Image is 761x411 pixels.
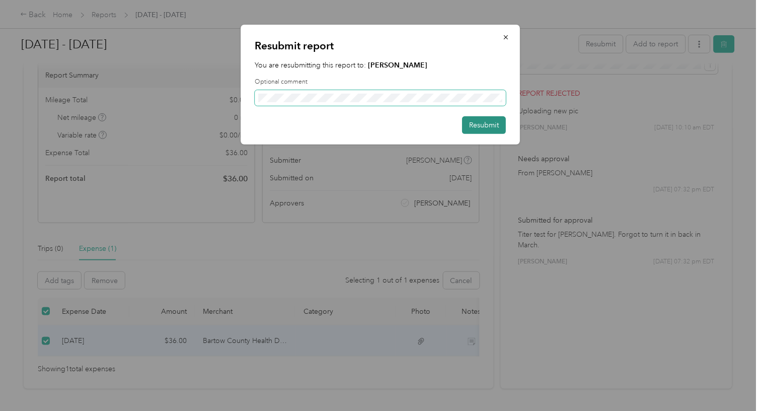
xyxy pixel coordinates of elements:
[255,78,506,87] label: Optional comment
[255,60,506,71] p: You are resubmitting this report to:
[705,355,761,411] iframe: Everlance-gr Chat Button Frame
[255,39,506,53] p: Resubmit report
[368,61,428,70] strong: [PERSON_NAME]
[463,116,506,134] button: Resubmit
